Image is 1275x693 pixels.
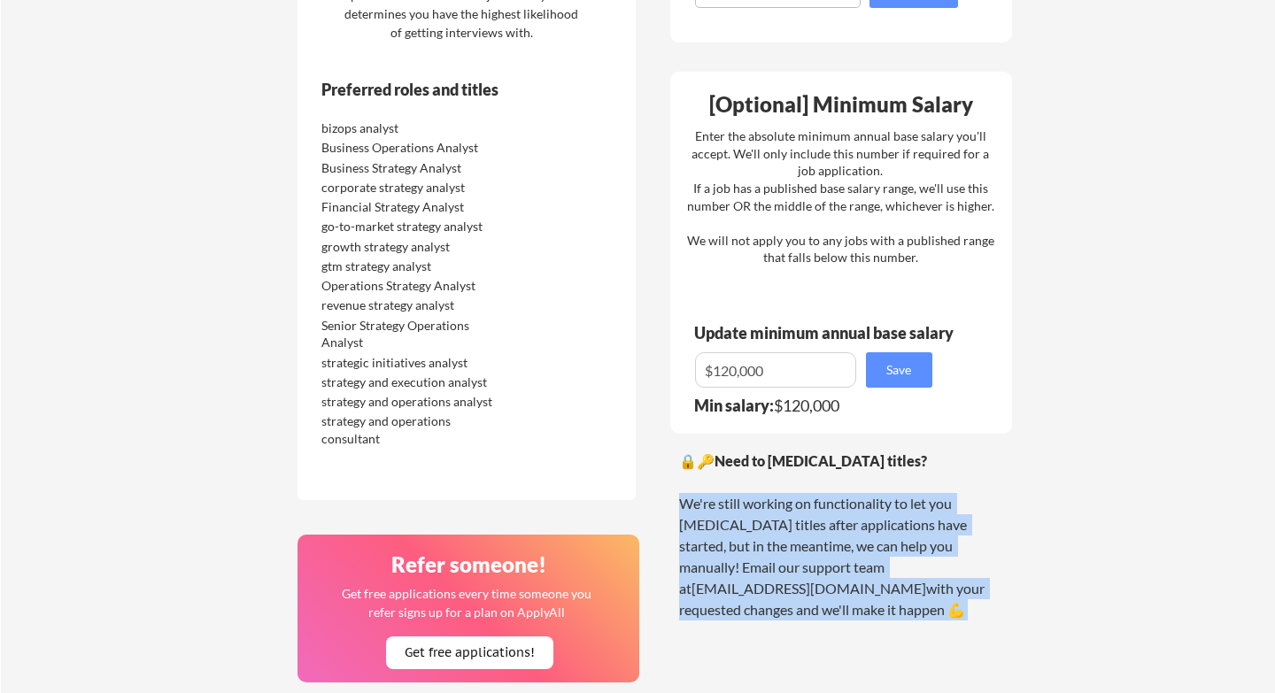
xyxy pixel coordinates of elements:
[341,584,593,621] div: Get free applications every time someone you refer signs up for a plan on ApplyAll
[321,354,508,372] div: strategic initiatives analyst
[321,317,508,351] div: Senior Strategy Operations Analyst
[321,159,508,177] div: Business Strategy Analyst
[866,352,932,388] button: Save
[694,396,774,415] strong: Min salary:
[321,296,508,314] div: revenue strategy analyst
[715,452,927,469] strong: Need to [MEDICAL_DATA] titles?
[687,127,994,266] div: Enter the absolute minimum annual base salary you'll accept. We'll only include this number if re...
[692,580,926,597] a: [EMAIL_ADDRESS][DOMAIN_NAME]
[321,218,508,235] div: go-to-market strategy analyst
[321,412,508,447] div: strategy and operations consultant
[321,258,508,275] div: gtm strategy analyst
[321,393,508,411] div: strategy and operations analyst
[694,325,960,341] div: Update minimum annual base salary
[321,179,508,196] div: corporate strategy analyst
[321,81,562,97] div: Preferred roles and titles
[321,238,508,256] div: growth strategy analyst
[386,636,553,669] button: Get free applications!
[694,397,944,413] div: $120,000
[676,94,1006,115] div: [Optional] Minimum Salary
[321,198,508,216] div: Financial Strategy Analyst
[695,352,856,388] input: E.g. $100,000
[321,139,508,157] div: Business Operations Analyst
[679,450,1003,620] div: 🔒🔑 We're still working on functionality to let you [MEDICAL_DATA] titles after applications have ...
[321,373,508,391] div: strategy and execution analyst
[321,277,508,295] div: Operations Strategy Analyst
[321,119,508,137] div: bizops analyst
[305,554,634,575] div: Refer someone!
